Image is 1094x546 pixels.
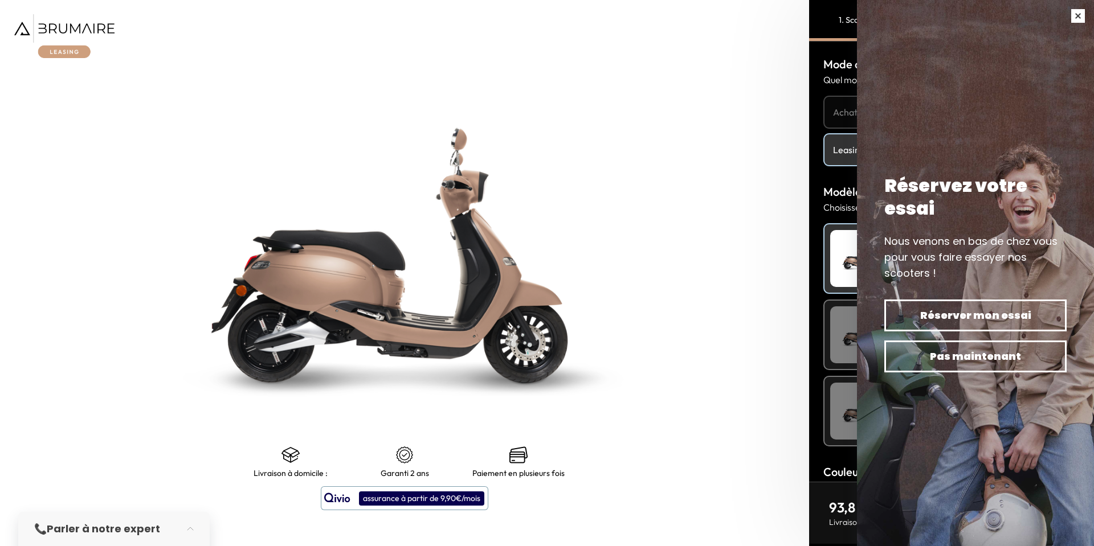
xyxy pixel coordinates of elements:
[823,73,1080,87] p: Quel mode de paiement vous convient le mieux ?
[321,486,488,510] button: assurance à partir de 9,90€/mois
[829,516,954,528] p: Livraison estimée :
[829,498,954,516] p: 93,8 € / mois
[830,306,887,363] img: Scooter Leasing
[823,481,1080,494] p: Personnalisez la couleur de votre scooter :
[833,143,1070,157] h4: Leasing
[359,491,484,506] div: assurance à partir de 9,90€/mois
[281,446,300,464] img: shipping.png
[472,469,565,478] p: Paiement en plusieurs fois
[823,183,1080,200] h3: Modèle
[823,96,1080,129] a: Achat
[324,491,350,505] img: logo qivio
[830,230,887,287] img: Scooter Leasing
[395,446,414,464] img: certificat-de-garantie.png
[823,463,1080,481] h3: Couleur
[823,200,1080,214] p: Choisissez la puissance de votre moteur :
[509,446,528,464] img: credit-cards.png
[830,383,887,440] img: Scooter Leasing
[823,56,1080,73] h3: Mode de paiement
[833,105,1070,119] h4: Achat
[254,469,328,478] p: Livraison à domicile :
[14,14,115,58] img: Brumaire Leasing
[381,469,429,478] p: Garanti 2 ans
